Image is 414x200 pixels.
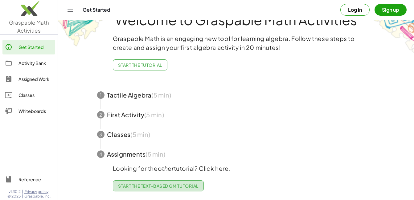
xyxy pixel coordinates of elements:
span: | [22,189,23,194]
button: Toggle navigation [65,5,75,15]
a: Privacy policy [24,189,51,194]
div: Activity Bank [18,59,53,67]
div: 1 [97,91,105,99]
div: Whiteboards [18,107,53,115]
h1: Welcome to Graspable Math Activities [86,13,387,27]
span: | [22,194,23,199]
div: Classes [18,91,53,99]
a: Classes [2,88,55,102]
button: Start the Tutorial [113,59,167,70]
button: 3Classes(5 min) [90,125,383,144]
a: Assigned Work [2,72,55,86]
p: Graspable Math is an engaging new tool for learning algebra. Follow these steps to create and ass... [113,34,359,52]
div: Get Started [18,43,53,51]
a: Start the Text-based GM Tutorial [113,180,204,191]
span: Graspable, Inc. [24,194,51,199]
a: Activity Bank [2,56,55,70]
span: Start the Text-based GM Tutorial [118,183,199,189]
div: Reference [18,176,53,183]
a: Get Started [2,40,55,54]
div: Assigned Work [18,75,53,83]
span: © 2025 [7,194,21,199]
button: 4Assignments(5 min) [90,144,383,164]
span: v1.30.2 [9,189,21,194]
span: Start the Tutorial [118,62,162,68]
button: Log in [340,4,370,16]
button: Sign up [375,4,407,16]
em: other [158,165,174,172]
a: Reference [2,172,55,187]
div: 4 [97,150,105,158]
button: 2First Activity(5 min) [90,105,383,125]
button: 1Tactile Algebra(5 min) [90,85,383,105]
div: 2 [97,111,105,118]
p: Looking for the tutorial? Click here. [113,164,359,173]
div: 3 [97,131,105,138]
a: Whiteboards [2,104,55,118]
span: Graspable Math Activities [9,19,49,34]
